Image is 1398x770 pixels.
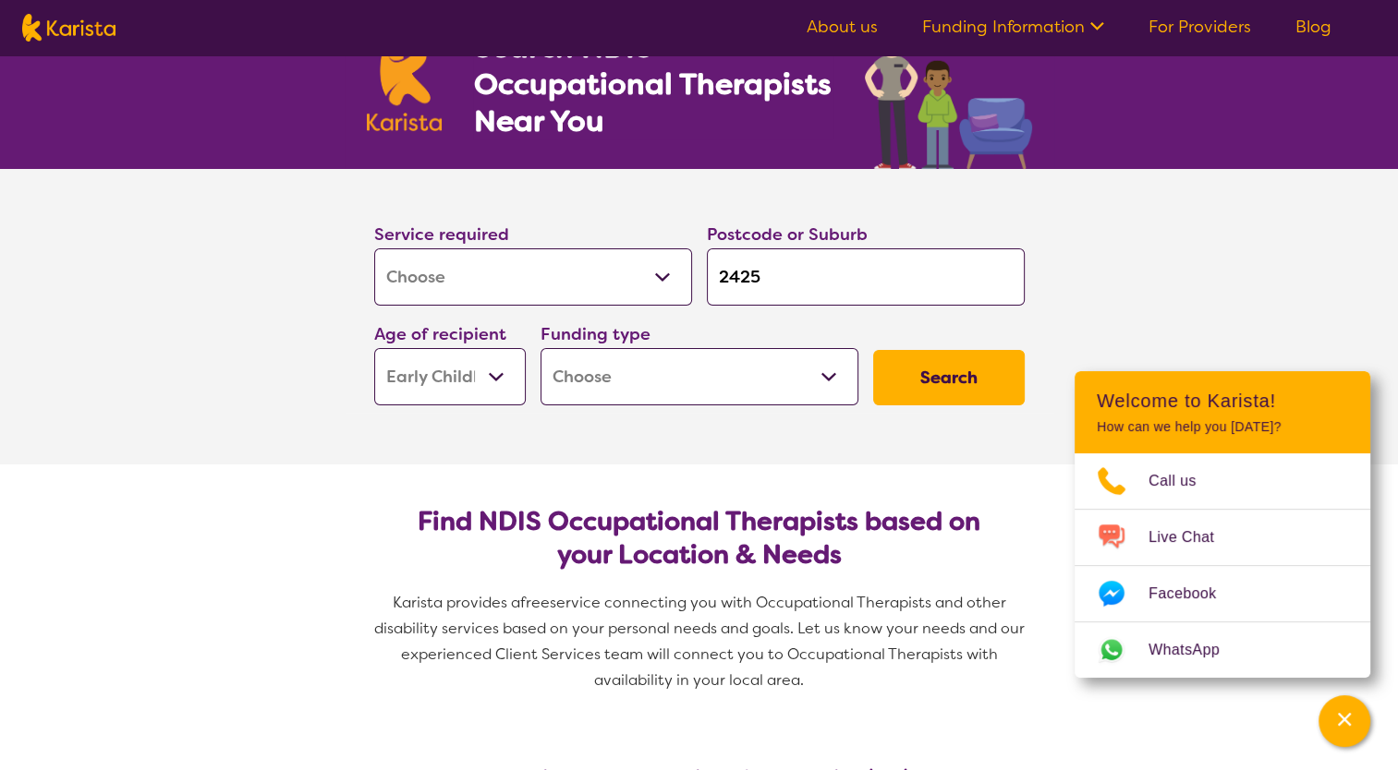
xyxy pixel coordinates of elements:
input: Type [707,248,1025,306]
a: Web link opens in a new tab. [1075,622,1370,678]
span: Facebook [1149,580,1238,608]
h1: Search NDIS Occupational Therapists Near You [473,29,833,139]
label: Service required [374,223,509,246]
ul: Choose channel [1075,453,1370,678]
a: Funding Information [922,16,1104,38]
label: Age of recipient [374,323,506,345]
span: Live Chat [1149,523,1236,551]
a: Blog [1295,16,1331,38]
p: How can we help you [DATE]? [1097,419,1348,435]
label: Funding type [541,323,650,345]
span: service connecting you with Occupational Therapists and other disability services based on your p... [374,593,1028,690]
span: WhatsApp [1149,636,1242,664]
label: Postcode or Suburb [707,223,868,246]
div: Channel Menu [1075,371,1370,678]
a: For Providers [1149,16,1251,38]
h2: Find NDIS Occupational Therapists based on your Location & Needs [389,505,1010,571]
a: About us [807,16,878,38]
img: Karista logo [22,14,115,42]
span: Karista provides a [393,593,520,612]
span: Call us [1149,467,1219,495]
img: Karista logo [367,31,443,131]
button: Search [873,350,1025,405]
button: Channel Menu [1319,695,1370,747]
img: occupational-therapy [865,7,1032,169]
h2: Welcome to Karista! [1097,390,1348,412]
span: free [520,593,550,612]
